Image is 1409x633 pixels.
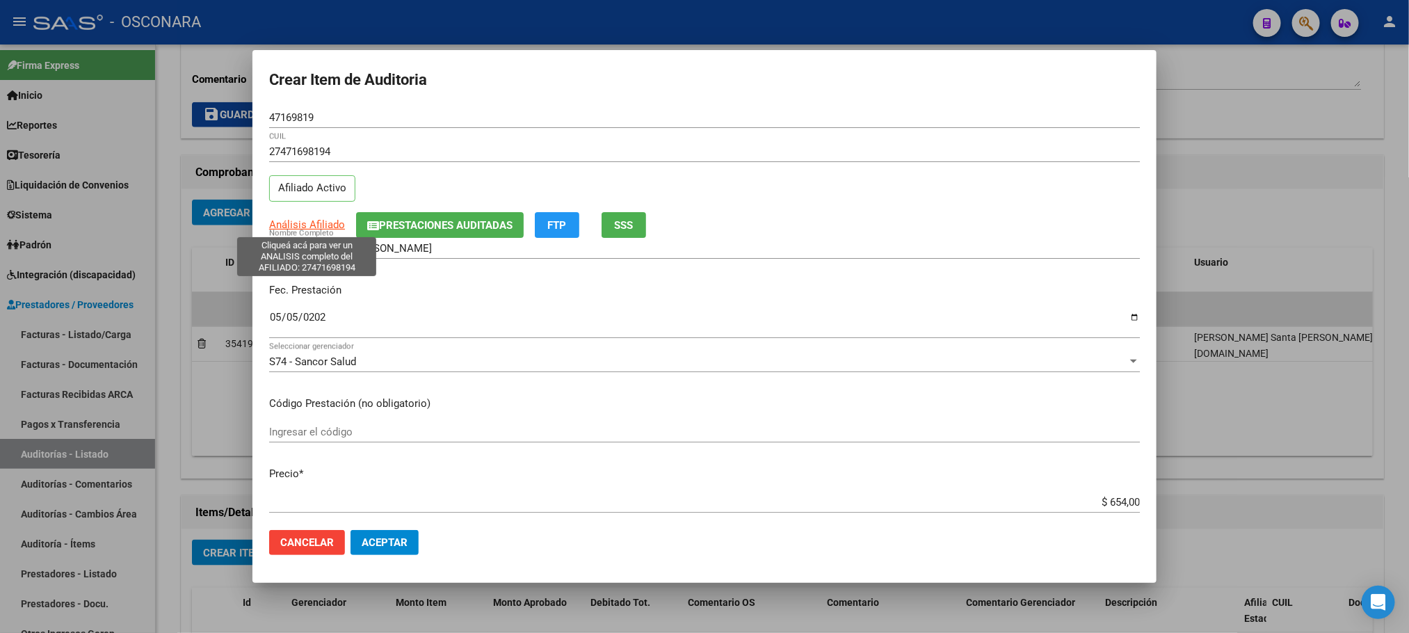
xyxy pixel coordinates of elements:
[269,218,345,231] span: Análisis Afiliado
[602,212,646,238] button: SSS
[269,466,1140,482] p: Precio
[351,530,419,555] button: Aceptar
[1362,586,1395,619] div: Open Intercom Messenger
[269,530,345,555] button: Cancelar
[269,396,1140,412] p: Código Prestación (no obligatorio)
[548,219,567,232] span: FTP
[535,212,579,238] button: FTP
[615,219,634,232] span: SSS
[362,536,408,549] span: Aceptar
[379,219,513,232] span: Prestaciones Auditadas
[269,282,1140,298] p: Fec. Prestación
[280,536,334,549] span: Cancelar
[356,212,524,238] button: Prestaciones Auditadas
[269,175,355,202] p: Afiliado Activo
[269,67,1140,93] h2: Crear Item de Auditoria
[269,355,356,368] span: S74 - Sancor Salud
